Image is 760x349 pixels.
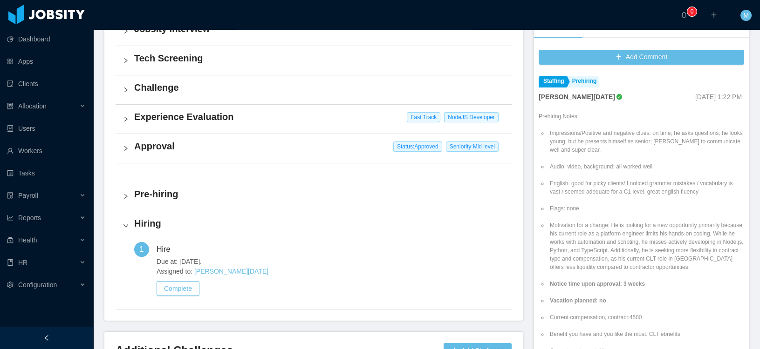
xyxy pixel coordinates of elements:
[18,281,57,289] span: Configuration
[743,10,749,21] span: M
[140,245,144,253] span: 1
[539,50,744,65] button: icon: plusAdd Comment
[7,30,86,48] a: icon: pie-chartDashboard
[18,214,41,221] span: Reports
[7,74,86,93] a: icon: auditClients
[444,112,499,122] span: NodeJS Developer
[548,204,744,213] li: Flags: none
[407,112,440,122] span: Fast Track
[194,268,268,275] a: [PERSON_NAME][DATE]
[18,259,27,266] span: HR
[548,221,744,271] li: Motivation for a change: He is looking for a new opportunity primarily because his current role a...
[157,257,504,267] span: Due at: [DATE].
[568,76,599,87] a: Prehiring
[116,134,512,163] div: icon: rightApproval
[123,194,129,199] i: icon: right
[157,267,504,276] span: Assigned to:
[548,179,744,196] li: English: good for picky clients/ I noticed grammar mistakes / vocabulary is vast / seemed adequat...
[123,58,129,63] i: icon: right
[134,188,504,201] h4: Pre-hiring
[116,182,512,211] div: icon: rightPre-hiring
[134,110,504,123] h4: Experience Evaluation
[7,141,86,160] a: icon: userWorkers
[539,76,567,87] a: Staffing
[550,297,606,304] strong: Vacation planned: no
[134,217,504,230] h4: Hiring
[157,242,178,257] div: Hire
[134,52,504,65] h4: Tech Screening
[695,93,742,101] span: [DATE] 1:22 PM
[18,236,37,244] span: Health
[548,129,744,154] li: Impressions/Positive and negative clues: on time; he asks questions; he looks young, but he prese...
[116,211,512,240] div: icon: rightHiring
[7,215,14,221] i: icon: line-chart
[548,330,744,338] li: Benefit you have and you like the most: CLT ebnefits
[7,164,86,182] a: icon: profileTasks
[7,237,14,243] i: icon: medicine-box
[7,103,14,109] i: icon: solution
[134,140,504,153] h4: Approval
[7,282,14,288] i: icon: setting
[123,223,129,228] i: icon: right
[687,7,697,16] sup: 0
[7,119,86,138] a: icon: robotUsers
[116,75,512,104] div: icon: rightChallenge
[116,17,512,46] div: icon: rightJobsity Interview
[548,162,744,171] li: Audio, video, background: all worked well
[7,192,14,199] i: icon: file-protect
[7,52,86,71] a: icon: appstoreApps
[123,28,129,34] i: icon: right
[157,281,199,296] button: Complete
[393,141,442,152] span: Status: Approved
[157,285,199,292] a: Complete
[550,281,645,287] strong: Notice time upon approval: 3 weeks
[123,116,129,122] i: icon: right
[539,93,615,101] strong: [PERSON_NAME][DATE]
[116,46,512,75] div: icon: rightTech Screening
[7,259,14,266] i: icon: book
[681,12,687,18] i: icon: bell
[446,141,499,152] span: Seniority: Mid level
[711,12,717,18] i: icon: plus
[123,87,129,93] i: icon: right
[18,102,47,110] span: Allocation
[116,105,512,134] div: icon: rightExperience Evaluation
[18,192,38,199] span: Payroll
[134,81,504,94] h4: Challenge
[548,313,744,322] li: Current compensation, contract:4500
[123,146,129,151] i: icon: right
